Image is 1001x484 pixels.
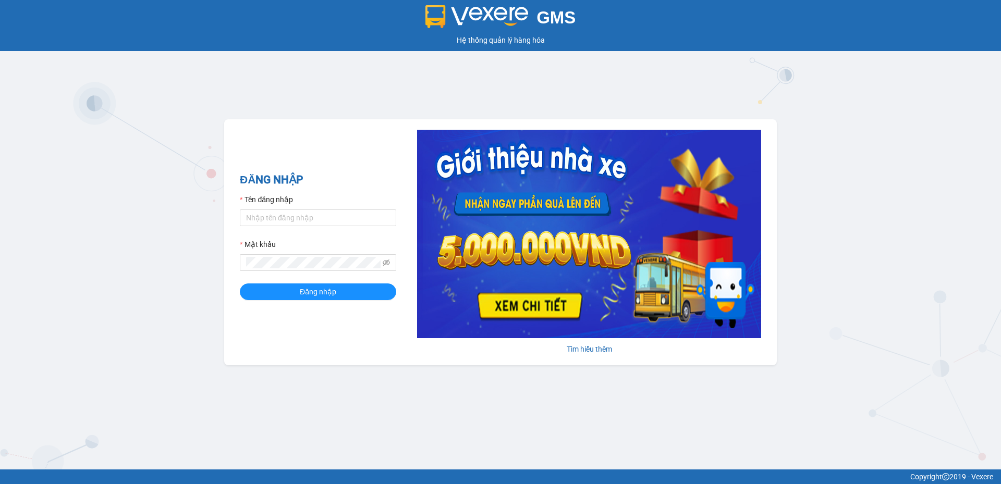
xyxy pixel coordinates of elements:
span: copyright [942,473,949,480]
input: Mật khẩu [246,257,381,268]
span: Đăng nhập [300,286,336,297]
h2: ĐĂNG NHẬP [240,171,396,189]
a: GMS [425,16,576,24]
label: Tên đăng nhập [240,194,293,205]
button: Đăng nhập [240,283,396,300]
input: Tên đăng nhập [240,209,396,226]
span: eye-invisible [383,259,390,266]
label: Mật khẩu [240,239,276,250]
div: Copyright 2019 - Vexere [8,471,993,482]
img: logo 2 [425,5,529,28]
img: banner-0 [417,130,761,338]
div: Tìm hiểu thêm [417,343,761,355]
div: Hệ thống quản lý hàng hóa [3,34,998,46]
span: GMS [536,8,576,27]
